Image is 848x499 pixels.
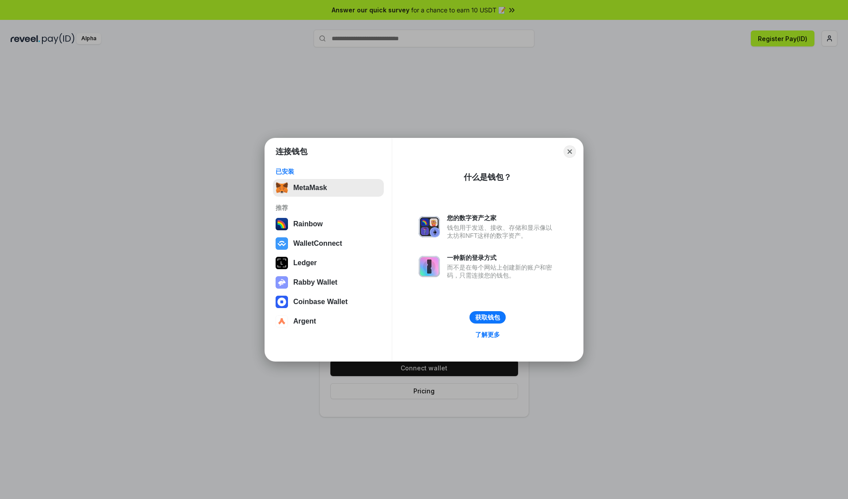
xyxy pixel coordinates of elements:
[469,311,506,324] button: 获取钱包
[273,293,384,311] button: Coinbase Wallet
[273,215,384,233] button: Rainbow
[276,204,381,212] div: 推荐
[293,259,317,267] div: Ledger
[293,184,327,192] div: MetaMask
[293,278,337,286] div: Rabby Wallet
[276,168,381,175] div: 已安装
[475,313,500,321] div: 获取钱包
[464,172,511,183] div: 什么是钱包？
[273,254,384,272] button: Ledger
[475,331,500,339] div: 了解更多
[419,256,440,277] img: svg+xml,%3Csvg%20xmlns%3D%22http%3A%2F%2Fwww.w3.org%2F2000%2Fsvg%22%20fill%3D%22none%22%20viewBox...
[293,220,323,228] div: Rainbow
[293,240,342,248] div: WalletConnect
[273,235,384,252] button: WalletConnect
[276,237,288,250] img: svg+xml,%3Csvg%20width%3D%2228%22%20height%3D%2228%22%20viewBox%3D%220%200%2028%2028%22%20fill%3D...
[276,182,288,194] img: svg+xml,%3Csvg%20fill%3D%22none%22%20height%3D%2233%22%20viewBox%3D%220%200%2035%2033%22%20width%...
[447,254,556,262] div: 一种新的登录方式
[273,274,384,291] button: Rabby Wallet
[276,146,307,157] h1: 连接钱包
[276,218,288,230] img: svg+xml,%3Csvg%20width%3D%22120%22%20height%3D%22120%22%20viewBox%3D%220%200%20120%20120%22%20fil...
[564,145,576,158] button: Close
[447,214,556,222] div: 您的数字资产之家
[293,298,348,306] div: Coinbase Wallet
[276,276,288,289] img: svg+xml,%3Csvg%20xmlns%3D%22http%3A%2F%2Fwww.w3.org%2F2000%2Fsvg%22%20fill%3D%22none%22%20viewBox...
[447,263,556,279] div: 而不是在每个网站上创建新的账户和密码，只需连接您的钱包。
[447,224,556,240] div: 钱包用于发送、接收、存储和显示像以太坊和NFT这样的数字资产。
[273,312,384,330] button: Argent
[276,296,288,308] img: svg+xml,%3Csvg%20width%3D%2228%22%20height%3D%2228%22%20viewBox%3D%220%200%2028%2028%22%20fill%3D...
[273,179,384,197] button: MetaMask
[276,315,288,328] img: svg+xml,%3Csvg%20width%3D%2228%22%20height%3D%2228%22%20viewBox%3D%220%200%2028%2028%22%20fill%3D...
[276,257,288,269] img: svg+xml,%3Csvg%20xmlns%3D%22http%3A%2F%2Fwww.w3.org%2F2000%2Fsvg%22%20width%3D%2228%22%20height%3...
[470,329,505,340] a: 了解更多
[293,317,316,325] div: Argent
[419,216,440,237] img: svg+xml,%3Csvg%20xmlns%3D%22http%3A%2F%2Fwww.w3.org%2F2000%2Fsvg%22%20fill%3D%22none%22%20viewBox...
